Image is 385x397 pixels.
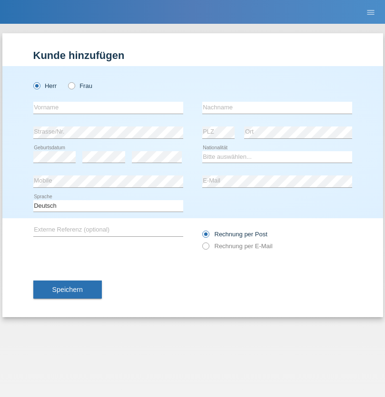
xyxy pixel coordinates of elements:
[202,231,267,238] label: Rechnung per Post
[33,82,39,88] input: Herr
[68,82,92,89] label: Frau
[202,242,208,254] input: Rechnung per E-Mail
[33,82,57,89] label: Herr
[366,8,375,17] i: menu
[68,82,74,88] input: Frau
[33,49,352,61] h1: Kunde hinzufügen
[202,242,273,250] label: Rechnung per E-Mail
[52,286,83,293] span: Speichern
[361,9,380,15] a: menu
[33,281,102,299] button: Speichern
[202,231,208,242] input: Rechnung per Post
